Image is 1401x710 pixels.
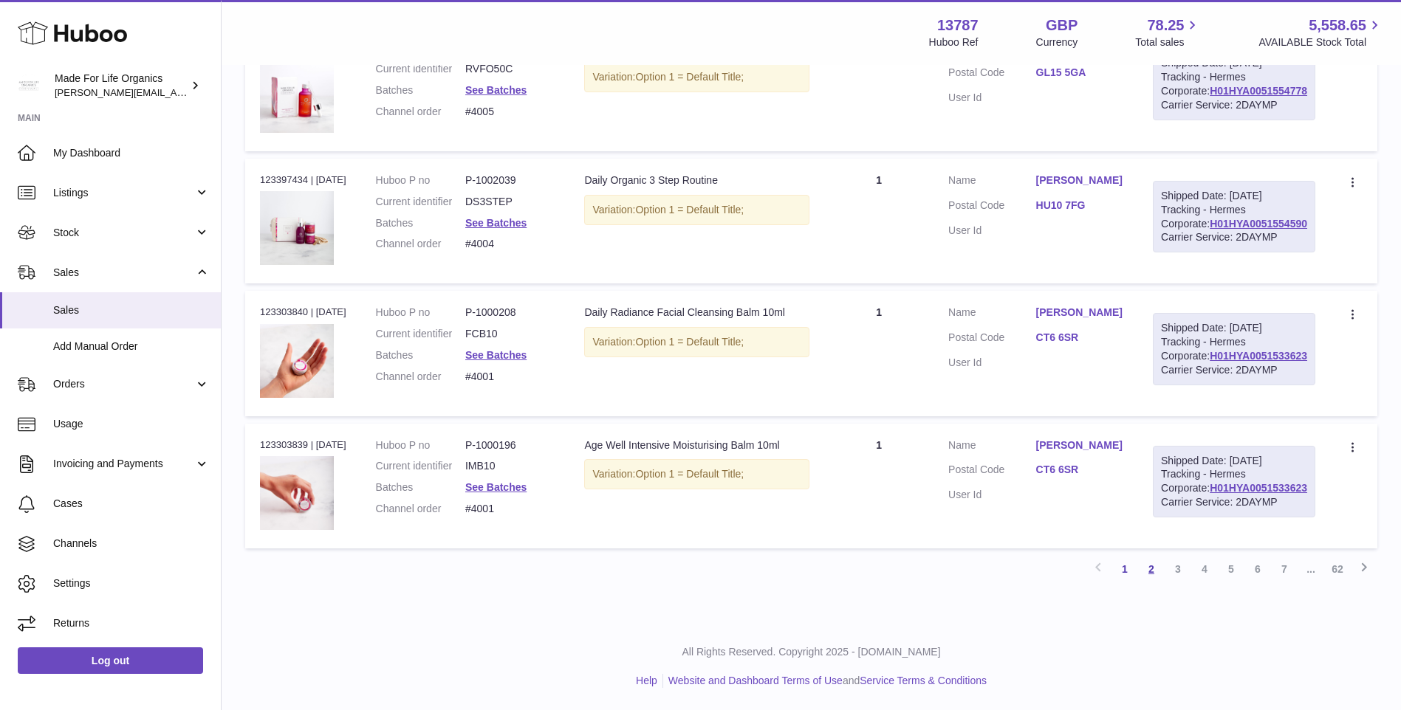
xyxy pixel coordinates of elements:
[824,26,934,151] td: 1
[635,71,744,83] span: Option 1 = Default Title;
[55,72,188,100] div: Made For Life Organics
[376,195,465,209] dt: Current identifier
[53,146,210,160] span: My Dashboard
[465,306,555,320] dd: P-1000208
[465,502,555,516] dd: #4001
[824,424,934,548] td: 1
[376,370,465,384] dt: Channel order
[1161,189,1307,203] div: Shipped Date: [DATE]
[53,457,194,471] span: Invoicing and Payments
[948,306,1035,323] dt: Name
[1135,15,1201,49] a: 78.25 Total sales
[53,226,194,240] span: Stock
[948,438,1035,456] dt: Name
[376,105,465,119] dt: Channel order
[1036,306,1123,320] a: [PERSON_NAME]
[53,417,210,431] span: Usage
[465,370,555,384] dd: #4001
[53,303,210,317] span: Sales
[948,224,1035,238] dt: User Id
[376,173,465,187] dt: Huboo P no
[1036,438,1123,452] a: [PERSON_NAME]
[1161,363,1307,377] div: Carrier Service: 2DAYMP
[1309,15,1366,35] span: 5,558.65
[584,306,809,320] div: Daily Radiance Facial Cleansing Balm 10ml
[53,616,210,630] span: Returns
[53,186,194,200] span: Listings
[55,86,375,98] span: [PERSON_NAME][EMAIL_ADDRESS][PERSON_NAME][DOMAIN_NAME]
[1161,98,1307,112] div: Carrier Service: 2DAYMP
[376,480,465,494] dt: Batches
[53,340,210,354] span: Add Manual Order
[376,348,465,362] dt: Batches
[1153,446,1315,518] div: Tracking - Hermes Corporate:
[636,675,657,686] a: Help
[465,84,527,96] a: See Batches
[1153,181,1315,253] div: Tracking - Hermes Corporate:
[1258,15,1383,49] a: 5,558.65 AVAILABLE Stock Total
[376,62,465,76] dt: Current identifier
[260,324,334,398] img: daily-radiance-facial-cleansing-balm-10ml-fcb10-5.jpg
[1218,556,1244,582] a: 5
[1161,230,1307,244] div: Carrier Service: 2DAYMP
[1271,556,1298,582] a: 7
[376,438,465,452] dt: Huboo P no
[1138,556,1165,582] a: 2
[824,159,934,283] td: 1
[376,306,465,320] dt: Huboo P no
[260,456,334,530] img: age-well-intensive-moisturising-balm-10ml-imb10-5.jpg
[260,438,346,452] div: 123303839 | [DATE]
[1210,350,1307,362] a: H01HYA0051533623
[260,191,334,265] img: daily-organic-3-step-routine-ds3step-1.jpg
[584,62,809,92] div: Variation:
[635,336,744,348] span: Option 1 = Default Title;
[1298,556,1324,582] span: ...
[1135,35,1201,49] span: Total sales
[1210,218,1307,230] a: H01HYA0051554590
[1161,495,1307,509] div: Carrier Service: 2DAYMP
[948,331,1035,348] dt: Postal Code
[584,459,809,489] div: Variation:
[948,173,1035,191] dt: Name
[1147,15,1184,35] span: 78.25
[948,199,1035,216] dt: Postal Code
[1036,66,1123,80] a: GL15 5GA
[937,15,979,35] strong: 13787
[53,497,210,511] span: Cases
[1165,556,1191,582] a: 3
[1036,35,1078,49] div: Currency
[465,349,527,361] a: See Batches
[465,459,555,473] dd: IMB10
[465,105,555,119] dd: #4005
[584,327,809,357] div: Variation:
[53,377,194,391] span: Orders
[53,266,194,280] span: Sales
[465,173,555,187] dd: P-1002039
[1244,556,1271,582] a: 6
[948,91,1035,105] dt: User Id
[584,173,809,187] div: Daily Organic 3 Step Routine
[1210,482,1307,494] a: H01HYA0051533623
[668,675,843,686] a: Website and Dashboard Terms of Use
[1324,556,1351,582] a: 62
[376,237,465,251] dt: Channel order
[465,62,555,76] dd: RVFO50C
[948,66,1035,83] dt: Postal Code
[1191,556,1218,582] a: 4
[465,438,555,452] dd: P-1000196
[1036,463,1123,477] a: CT6 6SR
[376,502,465,516] dt: Channel order
[376,83,465,97] dt: Batches
[465,481,527,493] a: See Batches
[465,217,527,229] a: See Batches
[53,537,210,551] span: Channels
[260,306,346,319] div: 123303840 | [DATE]
[465,237,555,251] dd: #4004
[948,463,1035,480] dt: Postal Code
[1210,85,1307,97] a: H01HYA0051554778
[824,291,934,416] td: 1
[948,356,1035,370] dt: User Id
[1046,15,1078,35] strong: GBP
[1036,331,1123,345] a: CT6 6SR
[929,35,979,49] div: Huboo Ref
